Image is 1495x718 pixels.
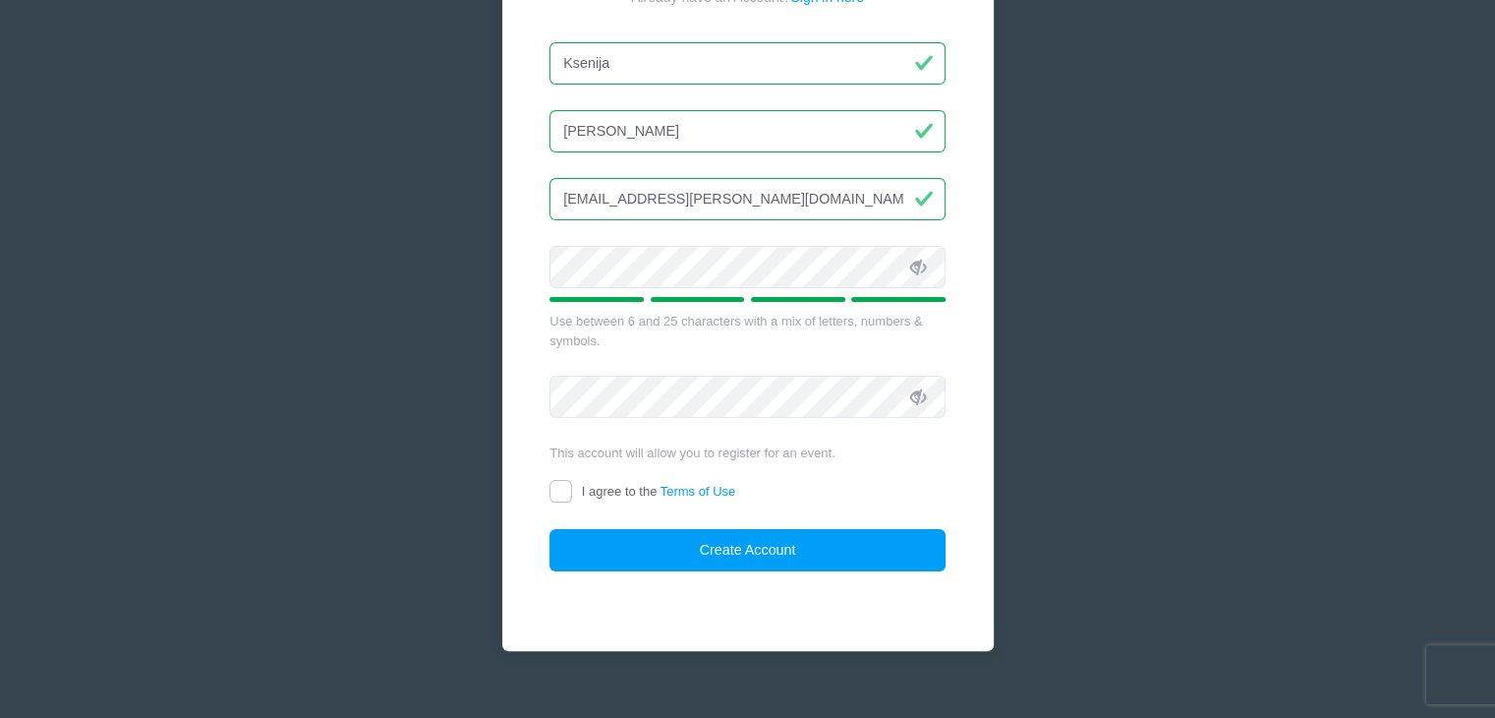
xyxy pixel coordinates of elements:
a: Terms of Use [661,484,736,499]
input: Last Name [549,110,946,152]
span: I agree to the [582,484,735,499]
input: Email [549,178,946,220]
div: Use between 6 and 25 characters with a mix of letters, numbers & symbols. [549,312,946,350]
button: Create Account [549,529,946,571]
input: First Name [549,42,946,85]
div: This account will allow you to register for an event. [549,444,946,463]
input: I agree to theTerms of Use [549,480,572,503]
